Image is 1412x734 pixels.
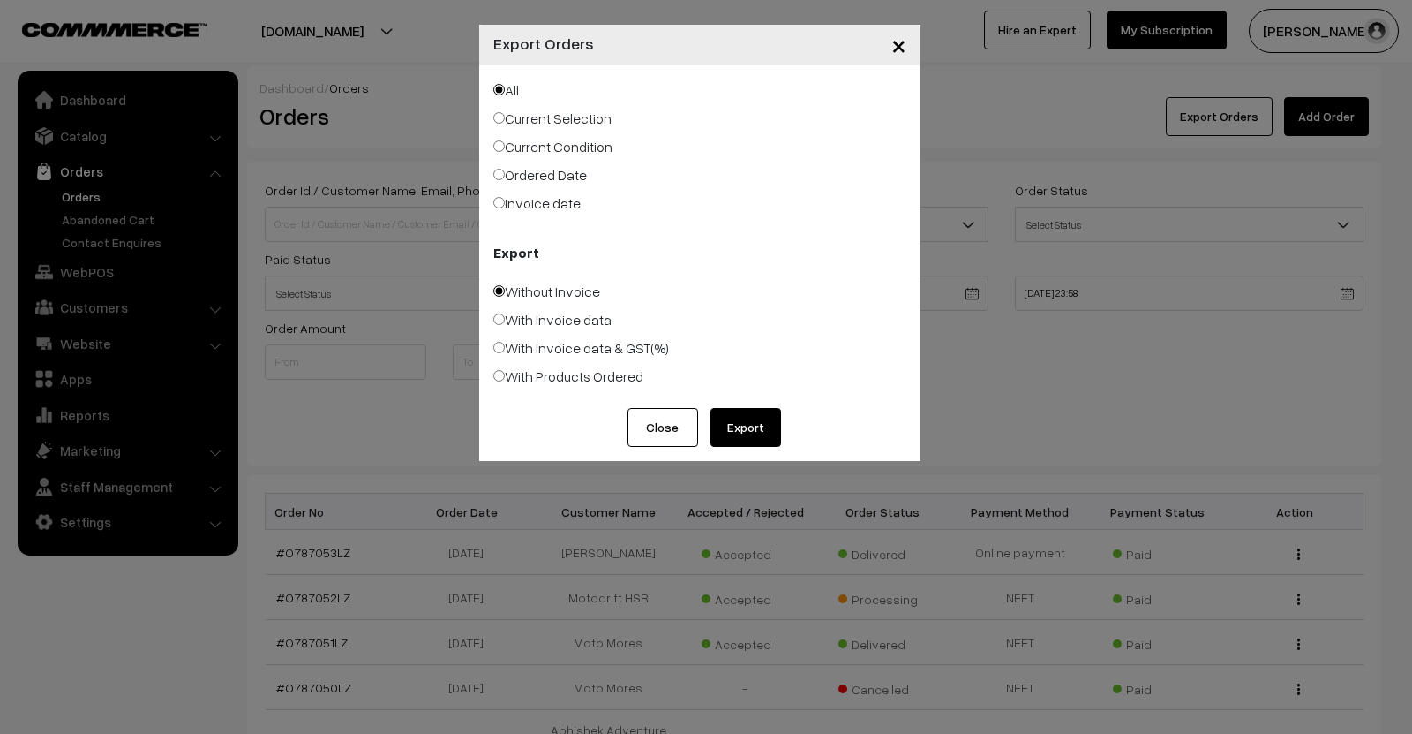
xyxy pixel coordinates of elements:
label: Ordered Date [493,164,587,185]
label: Current Selection [493,108,612,129]
input: With Invoice data & GST(%) [493,342,505,353]
label: With Products Ordered [493,366,643,387]
label: With Invoice data & GST(%) [493,337,669,359]
label: With Invoice data [493,309,612,330]
button: Close [627,408,698,447]
input: Ordered Date [493,169,505,180]
h4: Export Orders [493,32,594,56]
input: Without Invoice [493,285,505,297]
input: With Products Ordered [493,370,505,382]
input: Current Selection [493,112,505,124]
input: With Invoice data [493,314,505,325]
input: Current Condition [493,140,505,152]
label: All [493,79,519,101]
label: Without Invoice [493,281,600,302]
span: × [891,28,906,61]
b: Export [493,242,539,263]
button: Export [710,408,781,447]
label: Current Condition [493,136,612,157]
input: All [493,84,505,95]
label: Invoice date [493,193,581,214]
button: Close [877,18,920,72]
input: Invoice date [493,197,505,208]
